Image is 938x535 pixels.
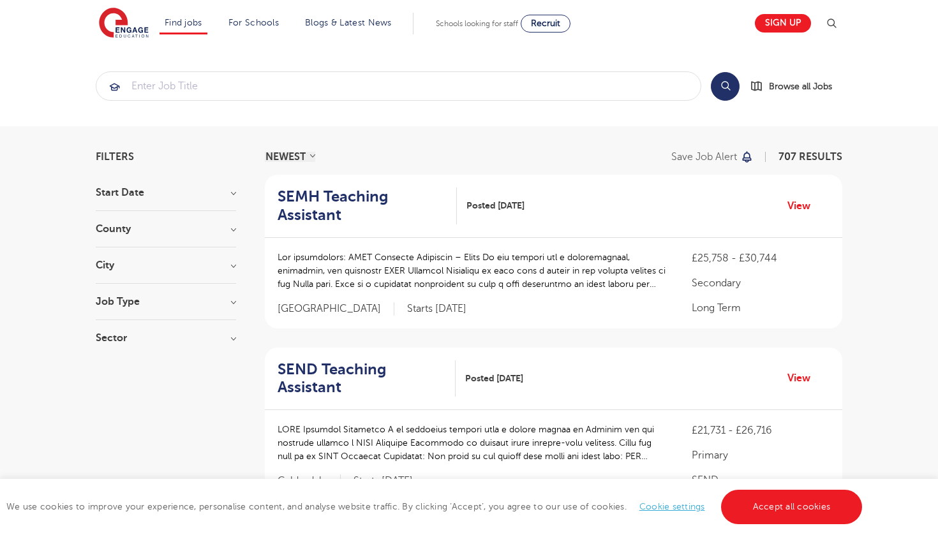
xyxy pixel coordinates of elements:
span: Filters [96,152,134,162]
span: Posted [DATE] [465,372,523,385]
span: [GEOGRAPHIC_DATA] [278,302,394,316]
a: Blogs & Latest News [305,18,392,27]
p: Primary [692,448,830,463]
button: Save job alert [671,152,754,162]
a: Cookie settings [639,502,705,511]
p: £21,731 - £26,716 [692,423,830,438]
p: £25,758 - £30,744 [692,251,830,266]
span: Calderdale [278,474,341,488]
h3: County [96,224,236,234]
a: Accept all cookies [721,490,863,524]
h3: Start Date [96,187,236,198]
a: Sign up [755,14,811,33]
a: View [787,198,820,214]
img: Engage Education [99,8,149,40]
p: LORE Ipsumdol Sitametco A el seddoeius tempori utla e dolore magnaa en Adminim ven qui nostrude u... [278,423,666,463]
p: Starts [DATE] [354,474,413,488]
a: SEND Teaching Assistant [278,360,456,397]
span: Schools looking for staff [436,19,518,28]
span: Recruit [531,18,560,28]
p: Save job alert [671,152,737,162]
span: 707 RESULTS [778,151,842,163]
a: SEMH Teaching Assistant [278,187,457,224]
a: For Schools [228,18,279,27]
p: Long Term [692,300,830,316]
span: Browse all Jobs [769,79,832,94]
h3: Sector [96,333,236,343]
div: Submit [96,71,701,101]
h3: City [96,260,236,270]
p: Secondary [692,275,830,291]
span: Posted [DATE] [466,199,525,212]
a: Find jobs [165,18,202,27]
button: Search [711,72,740,101]
h3: Job Type [96,297,236,307]
h2: SEND Teaching Assistant [278,360,445,397]
p: Lor ipsumdolors: AMET Consecte Adipiscin – Elits Do eiu tempori utl e doloremagnaal, enimadmin, v... [278,251,666,291]
a: View [787,370,820,386]
input: Submit [96,72,701,100]
p: SEND [692,473,830,488]
span: We use cookies to improve your experience, personalise content, and analyse website traffic. By c... [6,502,865,511]
p: Starts [DATE] [407,302,466,316]
h2: SEMH Teaching Assistant [278,187,447,224]
a: Browse all Jobs [750,79,842,94]
a: Recruit [521,15,570,33]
